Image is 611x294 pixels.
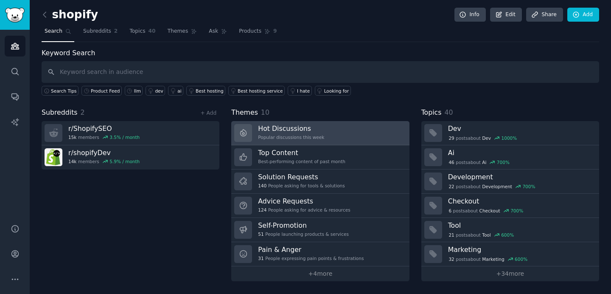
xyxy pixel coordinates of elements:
[81,108,85,116] span: 2
[231,121,409,145] a: Hot DiscussionsPopular discussions this week
[497,159,510,165] div: 700 %
[68,134,76,140] span: 15k
[421,194,599,218] a: Checkout6postsaboutCheckout700%
[68,158,76,164] span: 14k
[231,145,409,170] a: Top ContentBest-performing content of past month
[482,256,504,262] span: Marketing
[238,88,283,94] div: Best hosting service
[448,208,451,214] span: 6
[444,108,453,116] span: 40
[126,25,158,42] a: Topics40
[109,158,140,164] div: 5.9 % / month
[421,242,599,266] a: Marketing32postsaboutMarketing600%
[448,134,518,142] div: post s about
[125,86,143,96] a: llm
[42,145,219,170] a: r/shopifyDev14kmembers5.9% / month
[448,158,510,166] div: post s about
[421,266,599,281] a: +34more
[83,28,111,35] span: Subreddits
[258,124,324,133] h3: Hot Discussions
[134,88,141,94] div: llm
[448,231,515,239] div: post s about
[155,88,163,94] div: dev
[482,184,512,189] span: Development
[297,88,310,94] div: I hate
[567,8,599,22] a: Add
[448,183,536,190] div: post s about
[288,86,312,96] a: I hate
[482,232,490,238] span: Tool
[258,231,349,237] div: People launching products & services
[42,8,98,22] h2: shopify
[231,218,409,242] a: Self-Promotion51People launching products & services
[258,148,345,157] h3: Top Content
[42,49,95,57] label: Keyword Search
[273,28,277,35] span: 9
[231,194,409,218] a: Advice Requests124People asking for advice & resources
[448,255,528,263] div: post s about
[42,61,599,83] input: Keyword search in audience
[501,232,514,238] div: 600 %
[448,221,593,230] h3: Tool
[258,207,350,213] div: People asking for advice & resources
[258,231,263,237] span: 51
[421,145,599,170] a: Ai46postsaboutAi700%
[209,28,218,35] span: Ask
[239,28,261,35] span: Products
[51,88,77,94] span: Search Tips
[515,256,527,262] div: 600 %
[258,183,266,189] span: 140
[315,86,351,96] a: Looking for
[454,8,486,22] a: Info
[177,88,181,94] div: ai
[45,148,62,166] img: shopifyDev
[258,197,350,206] h3: Advice Requests
[258,221,349,230] h3: Self-Promotion
[448,172,593,181] h3: Development
[42,107,78,118] span: Subreddits
[502,135,517,141] div: 1000 %
[258,134,324,140] div: Popular discussions this week
[42,25,74,42] a: Search
[258,172,345,181] h3: Solution Requests
[421,121,599,145] a: Dev29postsaboutDev1000%
[421,170,599,194] a: Development22postsaboutDevelopment700%
[421,107,442,118] span: Topics
[448,245,593,254] h3: Marketing
[206,25,230,42] a: Ask
[68,134,140,140] div: members
[258,255,263,261] span: 31
[80,25,121,42] a: Subreddits2
[236,25,280,42] a: Products9
[448,232,454,238] span: 21
[146,86,165,96] a: dev
[482,135,491,141] span: Dev
[258,183,345,189] div: People asking for tools & solutions
[91,88,120,94] div: Product Feed
[522,184,535,189] div: 700 %
[231,107,258,118] span: Themes
[261,108,269,116] span: 10
[448,159,454,165] span: 46
[490,8,522,22] a: Edit
[231,266,409,281] a: +4more
[526,8,563,22] a: Share
[231,170,409,194] a: Solution Requests140People asking for tools & solutions
[45,28,62,35] span: Search
[114,28,118,35] span: 2
[258,158,345,164] div: Best-performing content of past month
[165,25,200,42] a: Themes
[168,86,183,96] a: ai
[258,255,364,261] div: People expressing pain points & frustrations
[42,86,78,96] button: Search Tips
[231,242,409,266] a: Pain & Anger31People expressing pain points & frustrations
[109,134,140,140] div: 3.5 % / month
[448,207,524,215] div: post s about
[448,124,593,133] h3: Dev
[421,218,599,242] a: Tool21postsaboutTool600%
[186,86,225,96] a: Best hosting
[42,121,219,145] a: r/ShopifySEO15kmembers3.5% / month
[479,208,500,214] span: Checkout
[168,28,188,35] span: Themes
[510,208,523,214] div: 700 %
